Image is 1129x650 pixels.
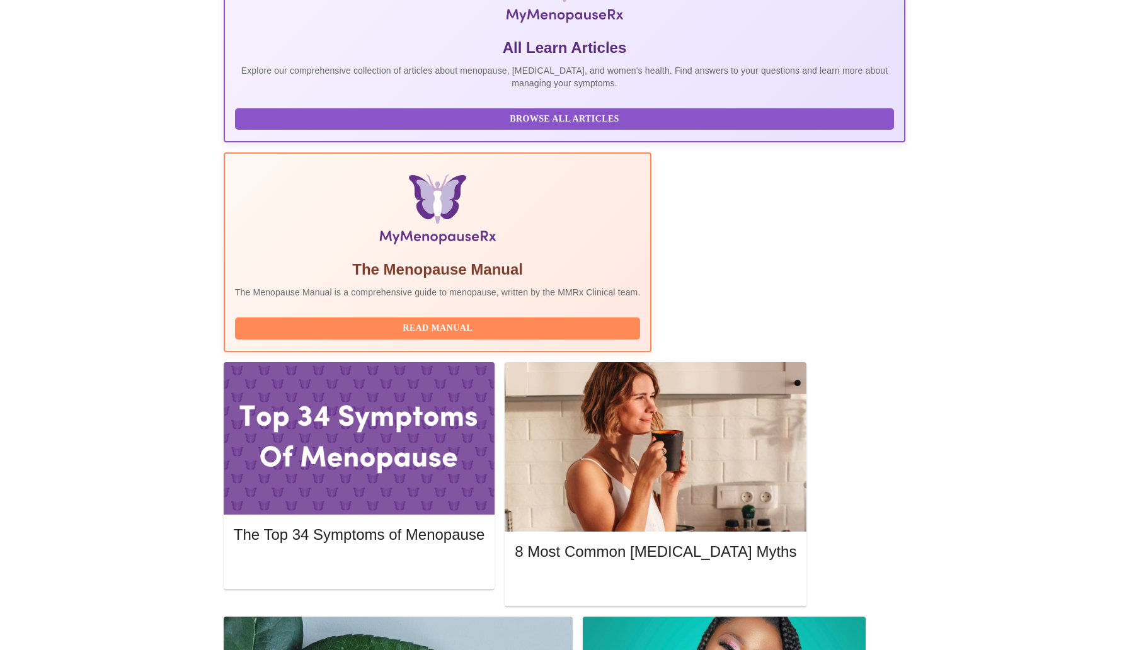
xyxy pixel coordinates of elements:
[235,259,641,280] h5: The Menopause Manual
[234,556,484,578] button: Read More
[246,559,472,575] span: Read More
[234,525,484,545] h5: The Top 34 Symptoms of Menopause
[515,578,799,589] a: Read More
[235,113,897,123] a: Browse All Articles
[248,321,628,336] span: Read Manual
[515,542,796,562] h5: 8 Most Common [MEDICAL_DATA] Myths
[235,286,641,299] p: The Menopause Manual is a comprehensive guide to menopause, written by the MMRx Clinical team.
[527,577,784,593] span: Read More
[235,64,894,89] p: Explore our comprehensive collection of articles about menopause, [MEDICAL_DATA], and women's hea...
[234,561,488,571] a: Read More
[235,38,894,58] h5: All Learn Articles
[235,322,644,333] a: Read Manual
[248,111,881,127] span: Browse All Articles
[299,174,576,249] img: Menopause Manual
[235,108,894,130] button: Browse All Articles
[235,317,641,339] button: Read Manual
[515,574,796,596] button: Read More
